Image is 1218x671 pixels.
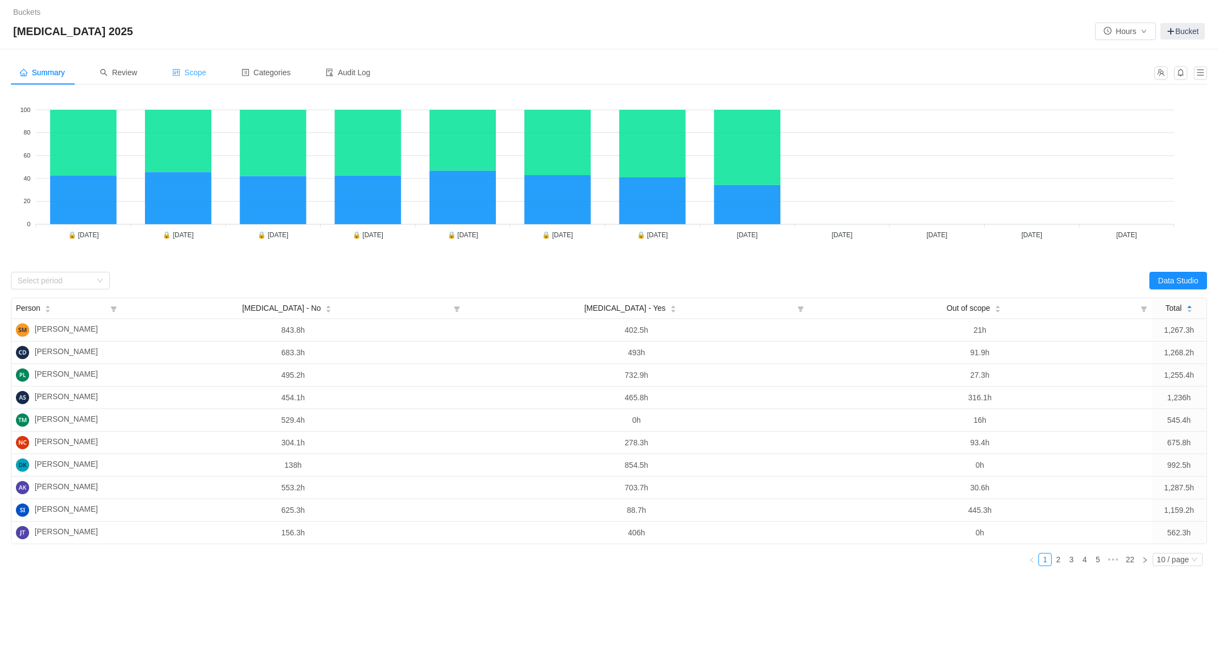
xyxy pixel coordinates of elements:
td: 138h [121,454,465,477]
i: icon: search [100,69,108,76]
td: 553.2h [121,477,465,499]
td: 1,159.2h [1152,499,1206,522]
td: 0h [465,409,808,432]
td: 529.4h [121,409,465,432]
td: 1,268.2h [1152,342,1206,364]
td: 16h [808,409,1152,432]
td: 93.4h [808,432,1152,454]
button: icon: clock-circleHoursicon: down [1095,23,1156,40]
img: SM [16,323,29,337]
a: 4 [1079,553,1091,566]
tspan: 🔒 [DATE] [542,231,573,239]
tspan: 0 [27,221,30,227]
td: 304.1h [121,432,465,454]
a: 22 [1122,553,1138,566]
span: [PERSON_NAME] [35,391,98,404]
span: [PERSON_NAME] [35,323,98,337]
li: 1 [1038,553,1052,566]
tspan: 80 [24,129,30,136]
span: Review [100,68,137,77]
span: Total [1165,303,1182,314]
img: PL [16,368,29,382]
tspan: 🔒 [DATE] [448,231,478,239]
span: [MEDICAL_DATA] 2025 [13,23,139,40]
span: Person [16,303,40,314]
div: Sort [670,304,677,311]
tspan: 🔒 [DATE] [258,231,288,239]
i: icon: caret-down [326,308,332,311]
td: 992.5h [1152,454,1206,477]
i: icon: left [1029,557,1035,563]
td: 843.8h [121,319,465,342]
td: 1,255.4h [1152,364,1206,387]
i: icon: filter [106,298,121,318]
li: Next Page [1138,553,1152,566]
tspan: [DATE] [926,231,947,239]
button: icon: bell [1174,66,1187,80]
button: Data Studio [1149,272,1207,289]
a: Buckets [13,8,41,16]
span: [MEDICAL_DATA] - Yes [584,303,666,314]
span: Summary [20,68,65,77]
tspan: 60 [24,152,30,159]
td: 445.3h [808,499,1152,522]
i: icon: caret-up [995,304,1001,307]
i: icon: filter [793,298,808,318]
td: 0h [808,522,1152,544]
img: TM [16,413,29,427]
li: 3 [1065,553,1078,566]
tspan: [DATE] [737,231,758,239]
div: Sort [994,304,1001,311]
span: Categories [242,68,291,77]
td: 1,287.5h [1152,477,1206,499]
td: 88.7h [465,499,808,522]
tspan: 🔒 [DATE] [68,231,99,239]
li: 2 [1052,553,1065,566]
td: 402.5h [465,319,808,342]
td: 1,267.3h [1152,319,1206,342]
i: icon: filter [1136,298,1152,318]
td: 493h [465,342,808,364]
i: icon: caret-up [45,304,51,307]
i: icon: caret-down [1186,308,1192,311]
li: Previous Page [1025,553,1038,566]
tspan: 40 [24,175,30,182]
tspan: 🔒 [DATE] [353,231,383,239]
span: Scope [172,68,206,77]
span: Audit Log [326,68,370,77]
img: NC [16,436,29,449]
i: icon: audit [326,69,333,76]
td: 625.3h [121,499,465,522]
i: icon: caret-down [671,308,677,311]
li: Next 5 Pages [1104,553,1122,566]
span: ••• [1104,553,1122,566]
tspan: 100 [20,107,30,113]
td: 27.3h [808,364,1152,387]
td: 675.8h [1152,432,1206,454]
tspan: [DATE] [1116,231,1137,239]
a: 5 [1092,553,1104,566]
td: 703.7h [465,477,808,499]
img: CD [16,346,29,359]
img: AK [16,481,29,494]
span: [PERSON_NAME] [35,481,98,494]
td: 454.1h [121,387,465,409]
i: icon: caret-up [1186,304,1192,307]
td: 0h [808,454,1152,477]
span: [MEDICAL_DATA] - No [242,303,321,314]
tspan: 🔒 [DATE] [163,231,193,239]
i: icon: home [20,69,27,76]
span: [PERSON_NAME] [35,346,98,359]
td: 406h [465,522,808,544]
td: 465.8h [465,387,808,409]
div: Sort [44,304,51,311]
img: SI [16,504,29,517]
button: icon: team [1154,66,1167,80]
i: icon: filter [449,298,465,318]
div: Sort [325,304,332,311]
a: 2 [1052,553,1064,566]
a: Bucket [1160,23,1205,40]
img: AS [16,391,29,404]
tspan: [DATE] [1021,231,1042,239]
li: 4 [1078,553,1091,566]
